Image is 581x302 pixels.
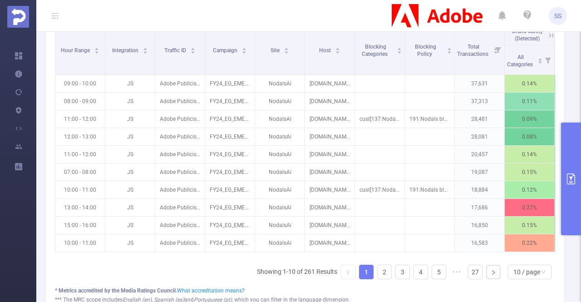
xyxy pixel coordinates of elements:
[450,265,464,279] span: •••
[191,46,196,49] i: icon: caret-up
[405,110,454,128] p: 191:Nodals blocking policy
[105,199,155,216] p: JS
[505,181,554,198] p: 0.12%
[305,199,355,216] p: [DOMAIN_NAME]
[255,146,305,163] p: NodalsAi
[396,265,409,279] a: 3
[450,265,464,279] li: Next 5 Pages
[335,46,340,52] div: Sort
[537,57,543,62] div: Sort
[319,47,332,54] span: Host
[455,234,504,252] p: 16,583
[455,217,504,234] p: 16,850
[205,110,255,128] p: FY24_EG_EMEA_Creative_CCM_Acquisition_Buy_4200323233_P36036 [225038]
[468,265,482,279] a: 27
[395,265,410,279] li: 3
[255,110,305,128] p: NodalsAi
[505,110,554,128] p: 0.09%
[355,181,404,198] p: cust[137:Nodals token Blocking List 190825]
[397,46,402,49] i: icon: caret-up
[457,44,490,57] span: Total Transactions
[377,265,392,279] li: 2
[255,181,305,198] p: NodalsAi
[155,93,205,110] p: Adobe Publicis Emea Tier 1 [27133]
[505,75,554,92] p: 0.14%
[513,265,540,279] div: 10 / page
[255,217,305,234] p: NodalsAi
[284,46,289,52] div: Sort
[345,269,351,275] i: icon: left
[164,47,187,54] span: Traffic ID
[432,265,446,279] li: 5
[55,199,105,216] p: 13:00 - 14:00
[486,265,501,279] li: Next Page
[271,47,281,54] span: Site
[155,199,205,216] p: Adobe Publicis Emea Tier 1 [27133]
[7,6,29,28] img: Protected Media
[362,44,389,57] span: Blocking Categories
[505,93,554,110] p: 0.11%
[341,265,355,279] li: Previous Page
[155,75,205,92] p: Adobe Publicis Emea Tier 1 [27133]
[505,217,554,234] p: 0.15%
[242,46,247,49] i: icon: caret-up
[335,46,340,49] i: icon: caret-up
[255,234,305,252] p: NodalsAi
[255,128,305,145] p: NodalsAi
[492,25,504,74] i: Filter menu
[213,47,239,54] span: Campaign
[94,50,99,53] i: icon: caret-down
[415,44,436,57] span: Blocking Policy
[359,265,373,279] a: 1
[455,75,504,92] p: 37,631
[505,146,554,163] p: 0.14%
[190,46,196,52] div: Sort
[505,128,554,145] p: 0.08%
[205,234,255,252] p: FY24_EG_EMEA_Creative_CCM_Acquisition_Buy_4200323233_P36036 [225038]
[378,265,391,279] a: 2
[55,93,105,110] p: 08:00 - 09:00
[537,57,542,59] i: icon: caret-up
[397,50,402,53] i: icon: caret-down
[554,7,561,25] span: SS
[191,50,196,53] i: icon: caret-down
[205,75,255,92] p: FY24_EG_EMEA_Creative_CCM_Acquisition_Buy_4200323233_P36036 [225038]
[55,287,177,294] b: * Metrics accredited by the Media Ratings Council.
[55,75,105,92] p: 09:00 - 10:00
[305,234,355,252] p: [DOMAIN_NAME]
[305,163,355,181] p: [DOMAIN_NAME]
[55,128,105,145] p: 12:00 - 13:00
[105,163,155,181] p: JS
[105,234,155,252] p: JS
[241,46,247,52] div: Sort
[205,199,255,216] p: FY24_EG_EMEA_Creative_CCM_Acquisition_Buy_4200323233_P36036 [225038]
[305,75,355,92] p: [DOMAIN_NAME]
[455,199,504,216] p: 17,686
[205,146,255,163] p: FY24_EG_EMEA_Creative_CCM_Acquisition_Buy_4200323233_P36036 [225038]
[105,75,155,92] p: JS
[105,181,155,198] p: JS
[491,270,496,275] i: icon: right
[305,93,355,110] p: [DOMAIN_NAME]
[305,217,355,234] p: [DOMAIN_NAME]
[355,110,404,128] p: cust[137:Nodals token Blocking List 190825]
[284,46,289,49] i: icon: caret-up
[55,181,105,198] p: 10:00 - 11:00
[155,181,205,198] p: Adobe Publicis Emea Tier 1 [27133]
[455,110,504,128] p: 28,481
[205,181,255,198] p: FY24_EG_EMEA_Creative_CCM_Acquisition_Buy_4200323233_P36036 [225038]
[105,128,155,145] p: JS
[284,50,289,53] i: icon: caret-down
[155,163,205,181] p: Adobe Publicis Emea Tier 1 [27133]
[155,146,205,163] p: Adobe Publicis Emea Tier 1 [27133]
[455,181,504,198] p: 18,884
[205,163,255,181] p: FY24_EG_EMEA_Creative_CCM_Acquisition_Buy_4200323233_P36036 [225038]
[505,163,554,181] p: 0.15%
[447,46,452,52] div: Sort
[455,146,504,163] p: 20,457
[305,128,355,145] p: [DOMAIN_NAME]
[414,265,428,279] a: 4
[105,110,155,128] p: JS
[112,47,140,54] span: Integration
